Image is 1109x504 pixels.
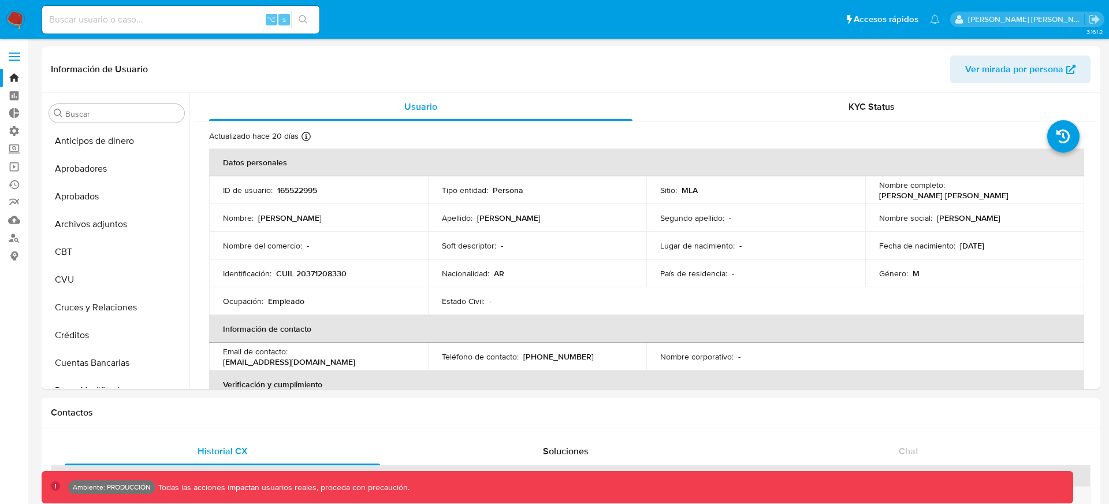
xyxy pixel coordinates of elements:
[849,100,895,113] span: KYC Status
[879,240,955,251] p: Fecha de nacimiento :
[44,183,189,210] button: Aprobados
[51,64,148,75] h1: Información de Usuario
[660,351,734,362] p: Nombre corporativo :
[727,470,1082,482] div: Proceso
[660,240,735,251] p: Lugar de nacimiento :
[44,349,189,377] button: Cuentas Bancarias
[442,296,485,306] p: Estado Civil :
[739,240,742,251] p: -
[44,210,189,238] button: Archivos adjuntos
[494,268,504,279] p: AR
[879,190,1008,201] p: [PERSON_NAME] [PERSON_NAME]
[44,294,189,321] button: Cruces y Relaciones
[960,240,984,251] p: [DATE]
[574,470,710,482] div: Origen
[223,185,273,195] p: ID de usuario :
[44,321,189,349] button: Créditos
[223,346,288,357] p: Email de contacto :
[493,185,523,195] p: Persona
[198,444,248,458] span: Historial CX
[209,131,299,142] p: Actualizado hace 20 días
[729,213,731,223] p: -
[267,14,276,25] span: ⌥
[442,213,472,223] p: Apellido :
[913,268,920,279] p: M
[543,444,589,458] span: Soluciones
[404,100,437,113] span: Usuario
[291,12,315,28] button: search-icon
[223,213,254,223] p: Nombre :
[738,351,740,362] p: -
[968,14,1085,25] p: facundoagustin.borghi@mercadolibre.com
[282,14,286,25] span: s
[223,357,355,367] p: [EMAIL_ADDRESS][DOMAIN_NAME]
[930,14,940,24] a: Notificaciones
[501,240,503,251] p: -
[44,127,189,155] button: Anticipos de dinero
[277,185,317,195] p: 165522995
[660,268,727,279] p: País de residencia :
[1088,13,1100,25] a: Salir
[899,444,918,458] span: Chat
[209,149,1084,176] th: Datos personales
[209,315,1084,343] th: Información de contacto
[879,268,908,279] p: Género :
[442,240,496,251] p: Soft descriptor :
[965,55,1063,83] span: Ver mirada por persona
[489,296,492,306] p: -
[209,370,1084,398] th: Verificación y cumplimiento
[879,180,945,190] p: Nombre completo :
[223,240,302,251] p: Nombre del comercio :
[442,351,519,362] p: Teléfono de contacto :
[44,238,189,266] button: CBT
[386,470,557,482] div: Fecha de creación
[879,213,932,223] p: Nombre social :
[732,268,734,279] p: -
[937,213,1000,223] p: [PERSON_NAME]
[854,13,918,25] span: Accesos rápidos
[54,109,63,118] button: Buscar
[155,482,410,493] p: Todas las acciones impactan usuarios reales, proceda con precaución.
[258,213,322,223] p: [PERSON_NAME]
[442,268,489,279] p: Nacionalidad :
[80,470,217,482] div: Id
[660,213,724,223] p: Segundo apellido :
[477,213,541,223] p: [PERSON_NAME]
[65,109,180,119] input: Buscar
[42,12,319,27] input: Buscar usuario o caso...
[268,296,304,306] p: Empleado
[276,268,347,279] p: CUIL 20371208330
[44,266,189,294] button: CVU
[44,155,189,183] button: Aprobadores
[44,377,189,405] button: Datos Modificados
[660,185,677,195] p: Sitio :
[51,407,1091,418] h1: Contactos
[682,185,698,195] p: MLA
[223,296,263,306] p: Ocupación :
[442,185,488,195] p: Tipo entidad :
[307,240,309,251] p: -
[73,485,151,490] p: Ambiente: PRODUCCIÓN
[523,351,594,362] p: [PHONE_NUMBER]
[233,470,370,482] div: Estado
[223,268,271,279] p: Identificación :
[950,55,1091,83] button: Ver mirada por persona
